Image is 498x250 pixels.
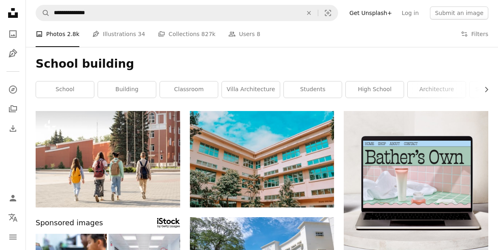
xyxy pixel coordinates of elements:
[257,30,260,38] span: 8
[5,101,21,117] a: Collections
[5,81,21,98] a: Explore
[160,81,218,98] a: classroom
[36,217,103,229] span: Sponsored images
[479,81,488,98] button: scroll list to the right
[5,229,21,245] button: Menu
[92,21,145,47] a: Illustrations 34
[201,30,215,38] span: 827k
[318,5,338,21] button: Visual search
[138,30,145,38] span: 34
[397,6,424,19] a: Log in
[98,81,156,98] a: building
[5,120,21,137] a: Download History
[222,81,280,98] a: villa architecture
[36,57,488,71] h1: School building
[284,81,342,98] a: students
[158,21,215,47] a: Collections 827k
[461,21,488,47] button: Filters
[5,190,21,206] a: Log in / Sign up
[408,81,466,98] a: architecture
[228,21,260,47] a: Users 8
[190,111,334,207] img: brown concrete building under blue sky during daytime
[346,81,404,98] a: high school
[36,81,94,98] a: school
[36,156,180,163] a: Group of contemporary schoolkids with backpacks going to school in the morning
[5,45,21,62] a: Illustrations
[36,5,338,21] form: Find visuals sitewide
[36,5,50,21] button: Search Unsplash
[430,6,488,19] button: Submit an image
[5,209,21,226] button: Language
[5,26,21,42] a: Photos
[300,5,318,21] button: Clear
[190,156,334,163] a: brown concrete building under blue sky during daytime
[345,6,397,19] a: Get Unsplash+
[36,111,180,207] img: Group of contemporary schoolkids with backpacks going to school in the morning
